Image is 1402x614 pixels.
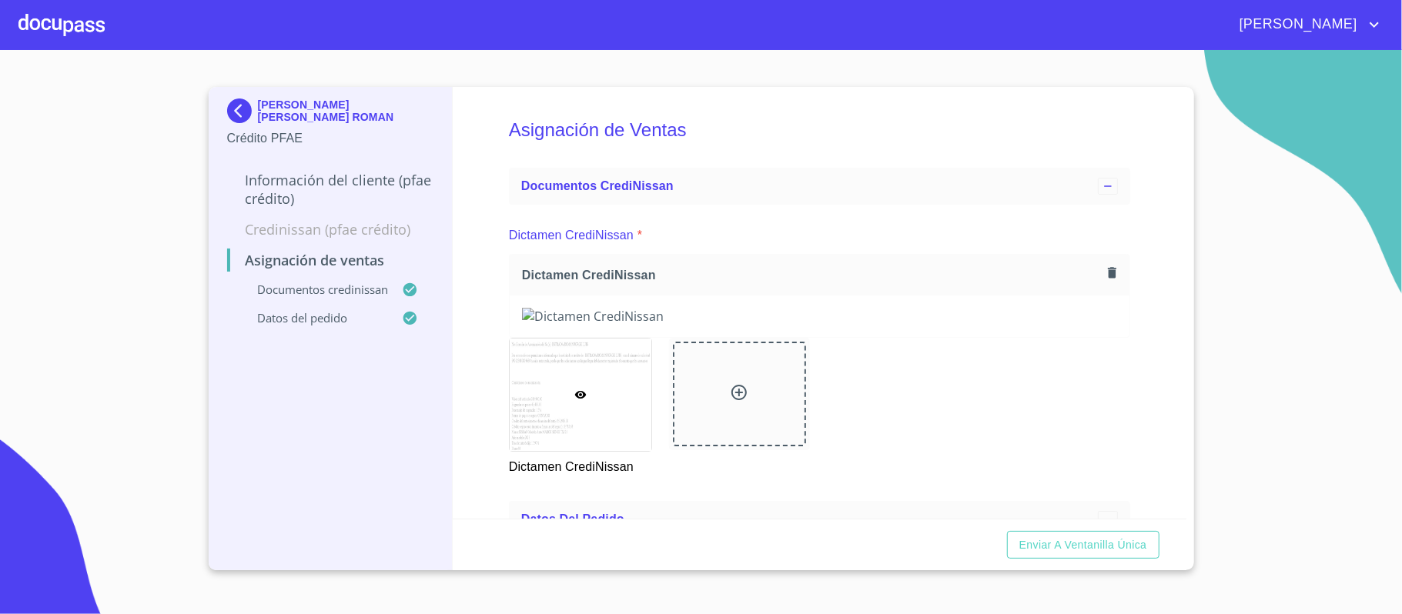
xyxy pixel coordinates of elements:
[509,98,1130,162] h5: Asignación de Ventas
[227,98,258,123] img: Docupass spot blue
[1019,536,1147,555] span: Enviar a Ventanilla única
[509,501,1130,538] div: Datos del pedido
[227,171,434,208] p: Información del cliente (PFAE crédito)
[521,179,674,192] span: Documentos CrediNissan
[522,308,1117,325] img: Dictamen CrediNissan
[509,226,634,245] p: Dictamen CrediNissan
[521,512,624,526] span: Datos del pedido
[509,168,1130,205] div: Documentos CrediNissan
[227,282,403,297] p: Documentos CrediNissan
[227,251,434,269] p: Asignación de Ventas
[258,98,434,123] p: [PERSON_NAME] [PERSON_NAME] ROMAN
[227,129,434,148] p: Crédito PFAE
[509,452,651,476] p: Dictamen CrediNissan
[1228,12,1384,37] button: account of current user
[1007,531,1159,559] button: Enviar a Ventanilla única
[1228,12,1365,37] span: [PERSON_NAME]
[227,220,434,239] p: Credinissan (PFAE crédito)
[227,98,434,129] div: [PERSON_NAME] [PERSON_NAME] ROMAN
[522,267,1103,283] span: Dictamen CrediNissan
[227,310,403,325] p: Datos del pedido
